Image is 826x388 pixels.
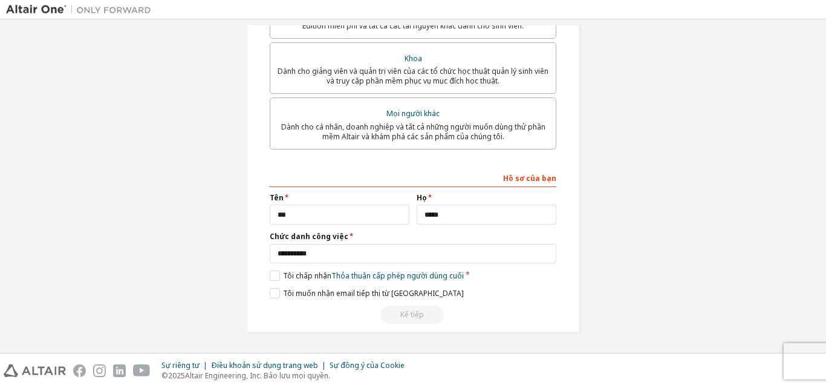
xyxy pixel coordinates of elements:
[6,4,157,16] img: Altair One
[161,360,200,370] font: Sự riêng tư
[73,364,86,377] img: facebook.svg
[93,364,106,377] img: instagram.svg
[386,108,440,119] font: Mọi người khác
[278,66,548,86] font: Dành cho giảng viên và quản trị viên của các tổ chức học thuật quản lý sinh viên và truy cập phần...
[281,122,545,142] font: Dành cho cá nhân, doanh nghiệp và tất cả những người muốn dùng thử phần mềm Altair và khám phá cá...
[405,53,422,64] font: Khoa
[4,364,66,377] img: altair_logo.svg
[270,306,556,324] div: Read and acccept EULA to continue
[185,370,330,381] font: Altair Engineering, Inc. Bảo lưu mọi quyền.
[113,364,126,377] img: linkedin.svg
[161,370,168,381] font: ©
[133,364,151,377] img: youtube.svg
[211,360,318,370] font: Điều khoản sử dụng trang web
[270,231,348,242] font: Chức danh công việc
[331,271,464,281] font: Thỏa thuận cấp phép người dùng cuối
[503,173,556,183] font: Hồ sơ của bạn
[270,192,284,203] font: Tên
[283,288,464,298] font: Tôi muốn nhận email tiếp thị từ [GEOGRAPHIC_DATA]
[283,271,331,281] font: Tôi chấp nhận
[168,370,185,381] font: 2025
[417,192,427,203] font: Họ
[330,360,405,370] font: Sự đồng ý của Cookie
